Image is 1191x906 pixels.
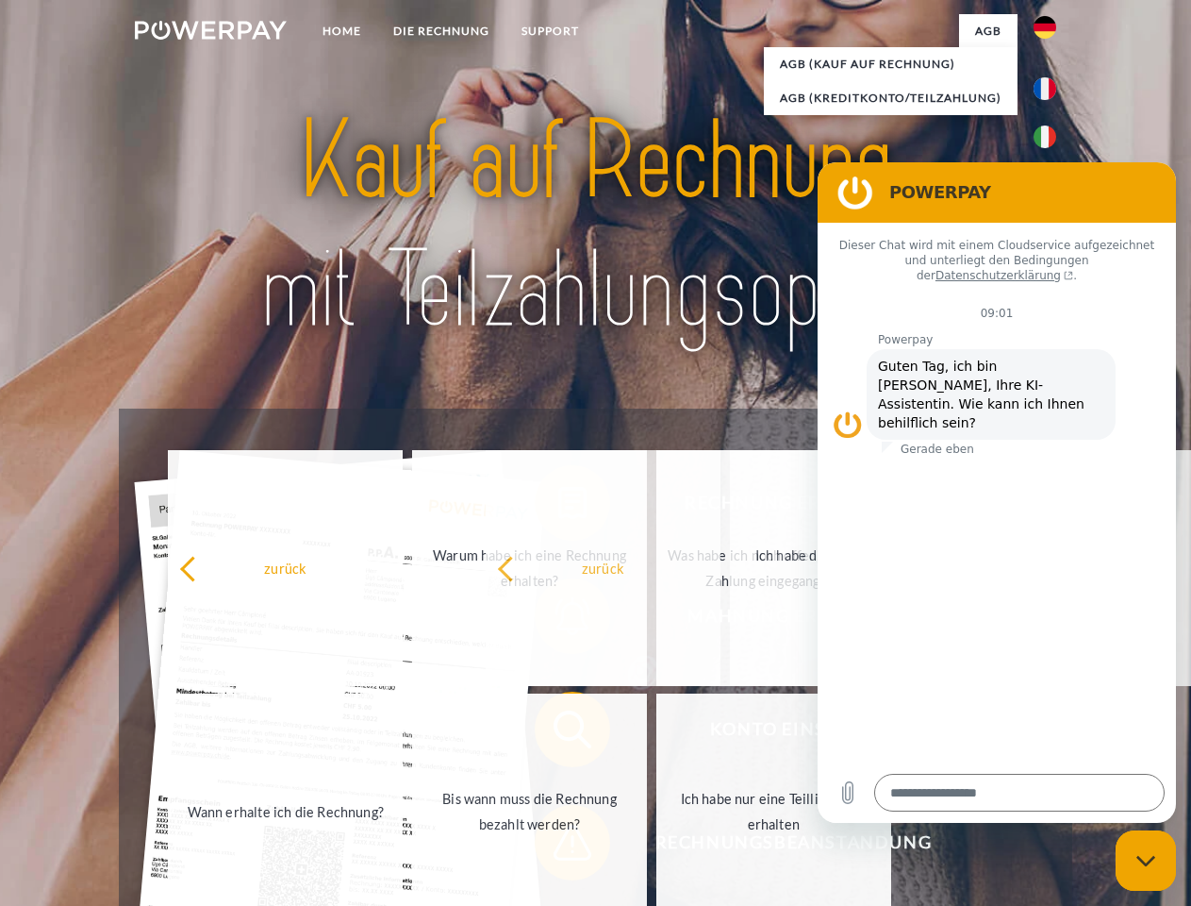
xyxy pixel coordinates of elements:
div: Ich habe nur eine Teillieferung erhalten [668,786,880,837]
img: logo-powerpay-white.svg [135,21,287,40]
div: Bis wann muss die Rechnung bezahlt werden? [423,786,636,837]
a: agb [959,14,1017,48]
a: Home [306,14,377,48]
img: fr [1034,77,1056,100]
a: DIE RECHNUNG [377,14,505,48]
div: Ich habe die Rechnung bereits bezahlt [741,543,953,594]
div: Warum habe ich eine Rechnung erhalten? [423,543,636,594]
div: zurück [497,555,709,580]
div: zurück [179,555,391,580]
iframe: Schaltfläche zum Öffnen des Messaging-Fensters; Konversation läuft [1116,830,1176,891]
img: de [1034,16,1056,39]
img: title-powerpay_de.svg [180,91,1011,361]
a: SUPPORT [505,14,595,48]
img: it [1034,126,1056,148]
a: AGB (Kreditkonto/Teilzahlung) [764,81,1017,115]
a: AGB (Kauf auf Rechnung) [764,47,1017,81]
iframe: Messaging-Fenster [818,162,1176,823]
div: Wann erhalte ich die Rechnung? [179,798,391,824]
